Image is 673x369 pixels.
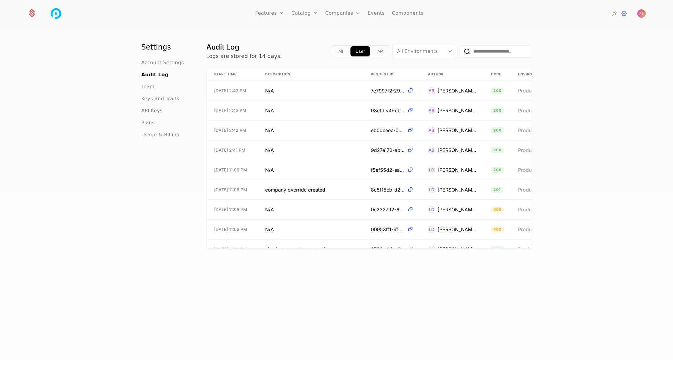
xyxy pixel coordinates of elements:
[611,10,618,17] a: Integrations
[491,127,504,133] span: 200
[491,207,504,213] span: 400
[265,147,274,154] span: N/A
[491,226,504,232] span: 400
[214,207,247,213] span: [DATE] 11:06 PM
[332,45,390,57] div: Text alignment
[438,246,477,253] div: [PERSON_NAME]
[214,107,246,113] span: [DATE] 2:43 PM
[350,46,370,56] button: app
[438,186,477,193] div: [PERSON_NAME]
[428,186,435,193] div: LD
[371,127,405,134] span: eb0dceec-0283-45d6-9bd8-f43b0f2f3df5
[206,52,282,60] p: Logs are stored for 14 days.
[518,246,543,252] span: Production
[511,68,571,81] th: Environment
[141,71,168,78] a: Audit Log
[206,42,282,52] h1: Audit Log
[637,9,646,18] img: Andy Barker
[438,166,477,174] div: [PERSON_NAME]
[428,87,435,94] div: AB
[141,42,192,52] h1: Settings
[214,147,245,153] span: [DATE] 2:41 PM
[428,127,435,134] div: AB
[141,83,155,90] a: Team
[491,107,504,113] span: 200
[491,147,504,153] span: 200
[214,226,247,232] span: [DATE] 11:06 PM
[214,187,247,193] span: [DATE] 11:06 PM
[421,68,484,81] th: Author
[518,107,543,113] span: Production
[620,10,628,17] a: Settings
[265,87,274,94] span: N/A
[428,166,435,174] div: LD
[637,9,646,18] button: Open user button
[214,127,246,133] span: [DATE] 2:42 PM
[438,107,477,114] div: [PERSON_NAME]
[428,147,435,154] div: AB
[371,186,405,193] span: 8c5f15cb-d254-4efd-8173-a202d5168dde
[214,88,246,94] span: [DATE] 2:43 PM
[372,46,389,56] button: api
[258,68,364,81] th: Description
[207,68,258,81] th: Start Time
[265,166,274,174] span: N/A
[141,42,192,138] nav: Main
[141,95,179,102] a: Keys and Traits
[491,187,503,193] span: 201
[518,88,543,94] span: Production
[518,226,543,232] span: Production
[371,246,405,253] span: 8786ac13-a374-4c97-ae86-b872d01b7955
[141,59,184,66] a: Account Settings
[265,107,274,114] span: N/A
[308,187,325,193] span: created
[49,6,63,21] img: Pagos
[438,147,477,154] div: [PERSON_NAME]
[141,119,155,126] a: Plans
[518,207,543,213] span: Production
[438,87,477,94] div: [PERSON_NAME]
[371,226,405,233] span: 00953ff1-6f20-4ce2-9b91-01da543b6f68
[371,107,405,114] span: 93efdea0-ebbb-4541-9743-60b884c1864c
[308,246,325,252] span: created
[214,246,247,252] span: [DATE] 11:06 PM
[438,206,477,213] div: [PERSON_NAME]
[265,127,274,134] span: N/A
[491,167,504,173] span: 200
[265,246,325,253] span: checkout_preview created
[265,226,274,233] span: N/A
[428,246,435,253] div: LD
[491,88,504,94] span: 200
[141,131,180,138] a: Usage & Billing
[518,167,543,173] span: Production
[428,226,435,233] div: LD
[438,127,477,134] div: [PERSON_NAME]
[484,68,511,81] th: Code
[428,107,435,114] div: AB
[333,46,348,56] button: all
[518,187,543,193] span: Production
[371,166,405,174] span: f5ef55d2-eab2-4d3f-a553-95481a5570e3
[518,127,543,133] span: Production
[265,206,274,213] span: N/A
[438,226,477,233] div: [PERSON_NAME]
[214,167,247,173] span: [DATE] 11:06 PM
[141,107,163,114] a: API Keys
[364,68,421,81] th: Request ID
[371,147,405,154] span: 9d27e173-ab76-4c22-a09d-d4fe6599e86a
[371,87,405,94] span: 7e7997f2-29f6-4a37-9628-c955ec36f0e3
[491,246,504,252] span: 200
[371,206,405,213] span: 0e232792-6ec1-442b-8b51-0aa6cce45a36
[518,147,543,153] span: Production
[265,186,325,193] span: company override created
[428,206,435,213] div: LD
